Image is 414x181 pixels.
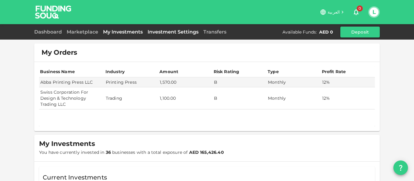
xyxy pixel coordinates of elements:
strong: 36 [106,150,111,155]
div: Amount [159,68,178,75]
button: question [393,160,408,175]
button: 0 [350,6,362,18]
td: Swiss Corporation For Design & Technology Trading LLC [39,87,105,109]
div: Industry [105,68,125,75]
td: 1,100.00 [159,87,212,109]
button: L [369,8,379,17]
span: My Orders [42,48,77,57]
td: Monthly [267,87,321,109]
td: Monthly [267,77,321,87]
div: Business Name [40,68,75,75]
div: Type [268,68,280,75]
a: My Investments [101,29,145,35]
a: Marketplace [64,29,101,35]
span: You have currently invested in businesses with a total exposure of [39,150,224,155]
div: Available Funds : [282,29,317,35]
div: Profit Rate [322,68,346,75]
div: AED 0 [319,29,333,35]
td: 12% [321,77,375,87]
td: B [213,87,267,109]
td: 1,570.00 [159,77,212,87]
span: 0 [357,5,363,11]
strong: AED 165,426.40 [189,150,224,155]
td: Trading [105,87,159,109]
td: Abba Printing Press LLC [39,77,105,87]
td: 12% [321,87,375,109]
a: Investment Settings [145,29,201,35]
span: العربية [328,9,340,15]
td: B [213,77,267,87]
span: My Investments [39,140,95,148]
a: Transfers [201,29,229,35]
div: Risk Rating [214,68,239,75]
a: Dashboard [34,29,64,35]
td: Printing Press [105,77,159,87]
button: Deposit [340,27,380,37]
